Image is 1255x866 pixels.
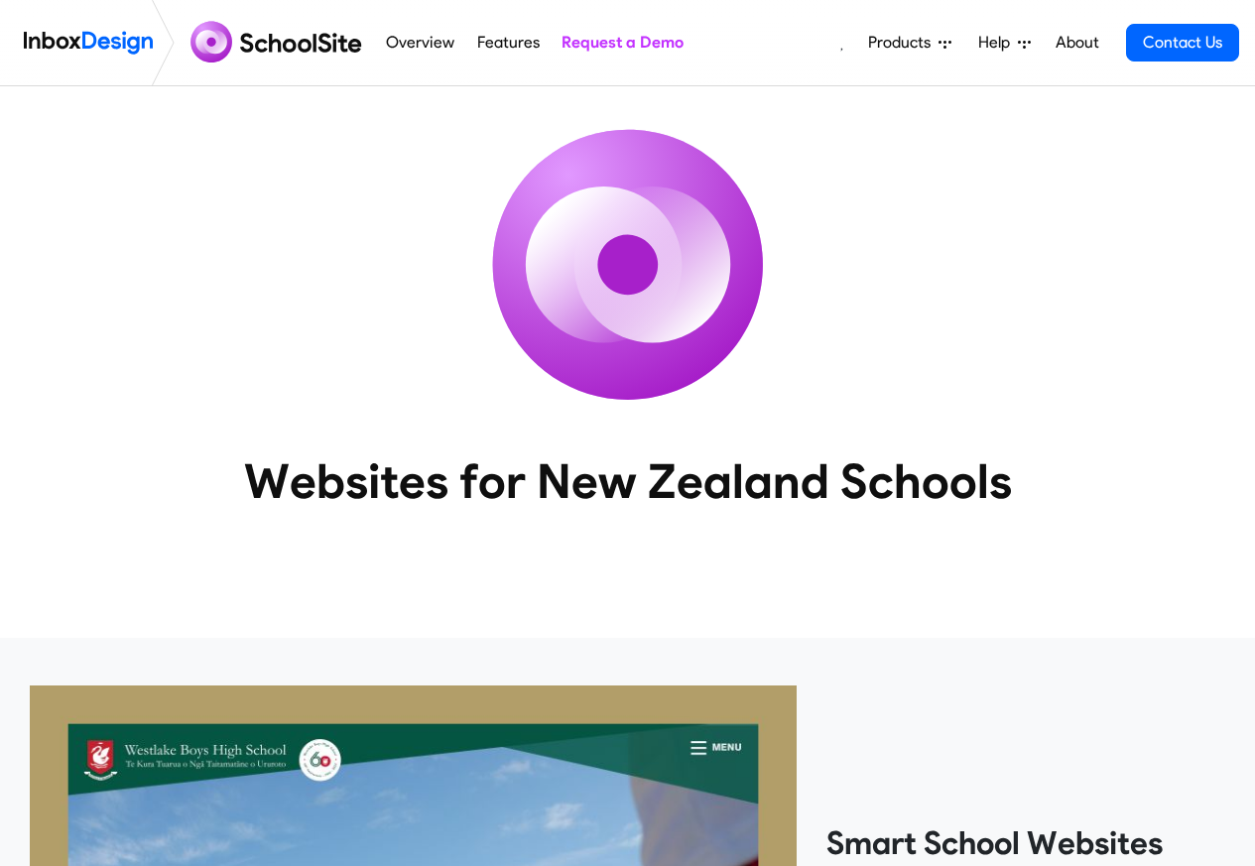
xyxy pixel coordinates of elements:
[970,23,1039,62] a: Help
[157,451,1099,511] heading: Websites for New Zealand Schools
[978,31,1018,55] span: Help
[471,23,545,62] a: Features
[868,31,939,55] span: Products
[1126,24,1239,62] a: Contact Us
[183,19,375,66] img: schoolsite logo
[860,23,959,62] a: Products
[556,23,689,62] a: Request a Demo
[381,23,460,62] a: Overview
[826,823,1225,863] heading: Smart School Websites
[449,86,807,443] img: icon_schoolsite.svg
[1050,23,1104,62] a: About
